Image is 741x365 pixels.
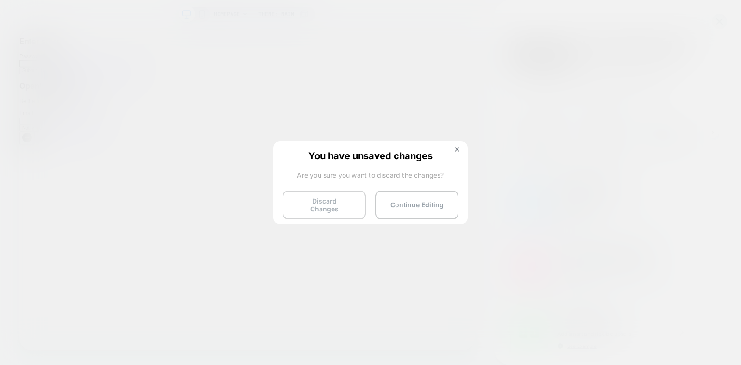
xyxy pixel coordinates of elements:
[92,50,160,59] a: Login as store owner
[455,147,459,152] img: close
[4,51,23,58] span: Submit
[35,126,106,135] a: Enter using password
[283,171,458,179] span: Are you sure you want to discard the changes?
[283,191,366,219] button: Discard Changes
[4,128,30,135] span: Notify me
[283,150,458,160] span: You have unsaved changes
[28,50,90,59] a: Sign up to opening
[375,191,458,219] button: Continue Editing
